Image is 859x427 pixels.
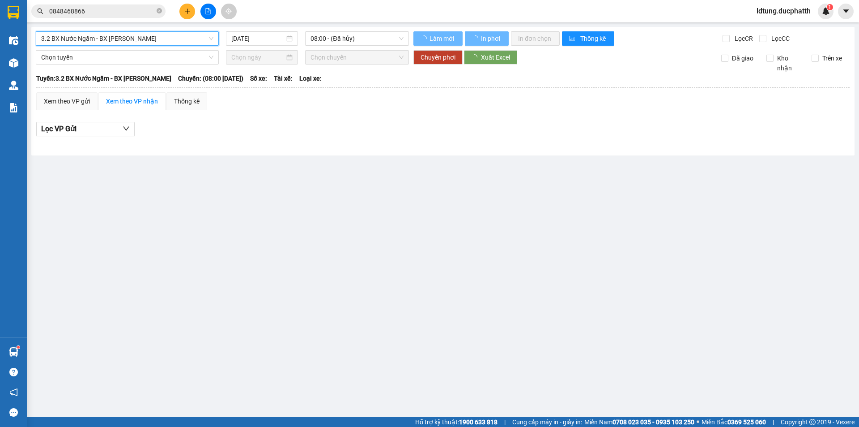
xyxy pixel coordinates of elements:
[838,4,854,19] button: caret-down
[36,122,135,136] button: Lọc VP Gửi
[106,96,158,106] div: Xem theo VP nhận
[174,96,200,106] div: Thống kê
[421,35,428,42] span: loading
[727,418,766,426] strong: 0369 525 060
[41,32,213,45] span: 3.2 BX Nước Ngầm - BX Hoằng Hóa
[9,36,18,45] img: warehouse-icon
[49,6,155,16] input: Tìm tên, số ĐT hoặc mã đơn
[9,408,18,417] span: message
[464,50,517,65] button: Xuất Excel
[697,420,699,424] span: ⚪️
[580,34,607,43] span: Thống kê
[465,31,509,46] button: In phơi
[225,8,232,14] span: aim
[179,4,195,19] button: plus
[472,35,480,42] span: loading
[9,58,18,68] img: warehouse-icon
[702,417,766,427] span: Miền Bắc
[584,417,694,427] span: Miền Nam
[429,34,455,43] span: Làm mới
[231,52,285,62] input: Chọn ngày
[157,8,162,13] span: close-circle
[459,418,498,426] strong: 1900 633 818
[731,34,754,43] span: Lọc CR
[504,417,506,427] span: |
[200,4,216,19] button: file-add
[41,51,213,64] span: Chọn tuyến
[9,388,18,397] span: notification
[413,50,463,65] button: Chuyển phơi
[299,73,322,83] span: Loại xe:
[205,8,211,14] span: file-add
[36,75,171,82] b: Tuyến: 3.2 BX Nước Ngầm - BX [PERSON_NAME]
[774,53,805,73] span: Kho nhận
[842,7,850,15] span: caret-down
[562,31,614,46] button: bar-chartThống kê
[157,7,162,16] span: close-circle
[773,417,774,427] span: |
[17,346,20,349] sup: 1
[221,4,237,19] button: aim
[310,51,404,64] span: Chọn chuyến
[828,4,831,10] span: 1
[511,31,560,46] button: In đơn chọn
[415,417,498,427] span: Hỗ trợ kỹ thuật:
[512,417,582,427] span: Cung cấp máy in - giấy in:
[250,73,267,83] span: Số xe:
[274,73,293,83] span: Tài xế:
[9,81,18,90] img: warehouse-icon
[231,34,285,43] input: 12/09/2025
[310,32,404,45] span: 08:00 - (Đã hủy)
[8,6,19,19] img: logo-vxr
[123,125,130,132] span: down
[819,53,846,63] span: Trên xe
[44,96,90,106] div: Xem theo VP gửi
[41,123,77,134] span: Lọc VP Gửi
[749,5,818,17] span: ldtung.ducphatth
[37,8,43,14] span: search
[569,35,577,43] span: bar-chart
[612,418,694,426] strong: 0708 023 035 - 0935 103 250
[822,7,830,15] img: icon-new-feature
[809,419,816,425] span: copyright
[827,4,833,10] sup: 1
[768,34,791,43] span: Lọc CC
[413,31,463,46] button: Làm mới
[728,53,757,63] span: Đã giao
[184,8,191,14] span: plus
[9,103,18,112] img: solution-icon
[9,347,18,357] img: warehouse-icon
[178,73,243,83] span: Chuyến: (08:00 [DATE])
[9,368,18,376] span: question-circle
[481,34,502,43] span: In phơi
